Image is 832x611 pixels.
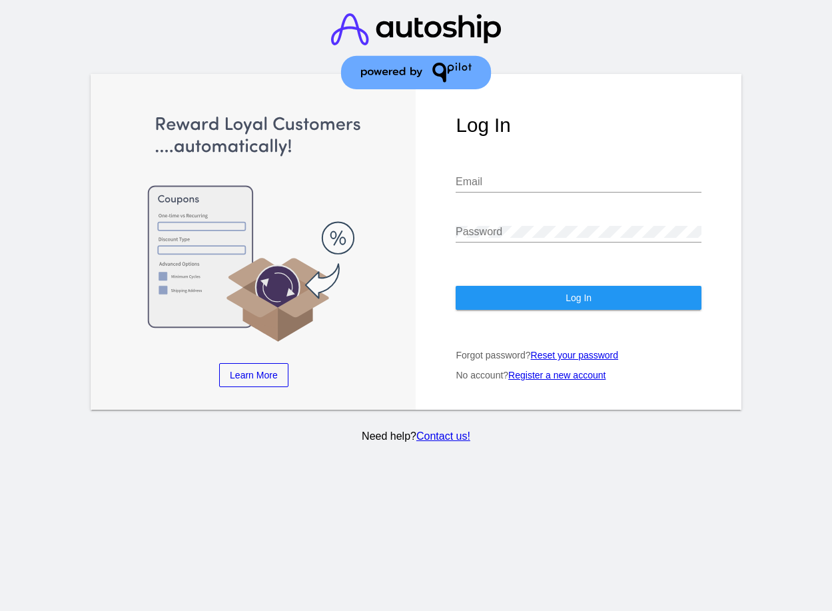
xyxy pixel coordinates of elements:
p: Need help? [89,430,744,442]
a: Register a new account [508,370,606,380]
button: Log In [456,286,701,310]
p: Forgot password? [456,350,701,360]
img: Apply Coupons Automatically to Scheduled Orders with QPilot [131,114,376,343]
a: Reset your password [531,350,619,360]
a: Contact us! [416,430,470,442]
input: Email [456,176,701,188]
span: Learn More [230,370,278,380]
p: No account? [456,370,701,380]
a: Learn More [219,363,288,387]
span: Log In [566,293,592,303]
h1: Log In [456,114,701,137]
